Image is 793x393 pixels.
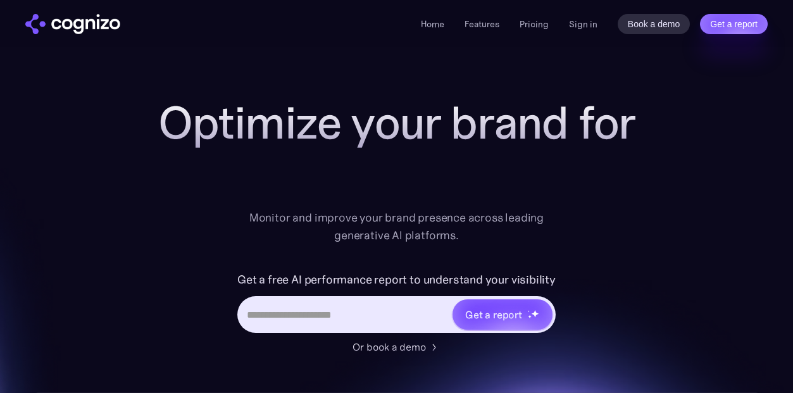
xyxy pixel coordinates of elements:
div: Get a report [465,307,522,322]
div: Monitor and improve your brand presence across leading generative AI platforms. [241,209,553,244]
a: Sign in [569,16,597,32]
a: Get a report [700,14,768,34]
a: Get a reportstarstarstar [451,298,554,331]
a: Features [465,18,499,30]
a: Home [421,18,444,30]
h1: Optimize your brand for [144,97,650,148]
a: home [25,14,120,34]
label: Get a free AI performance report to understand your visibility [237,270,556,290]
a: Book a demo [618,14,690,34]
a: Pricing [520,18,549,30]
form: Hero URL Input Form [237,270,556,333]
img: star [531,309,539,318]
a: Or book a demo [353,339,441,354]
div: Or book a demo [353,339,426,354]
img: star [528,310,530,312]
img: cognizo logo [25,14,120,34]
img: star [528,315,532,319]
